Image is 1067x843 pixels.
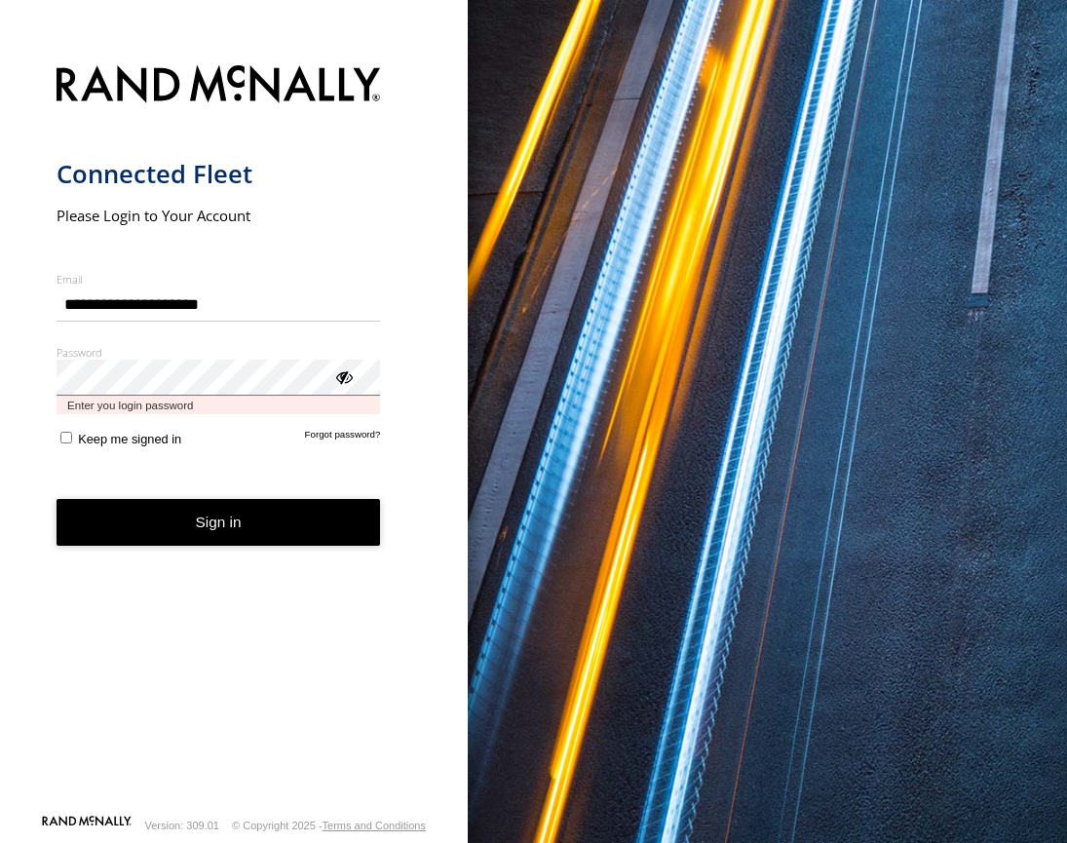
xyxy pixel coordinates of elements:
div: Version: 309.01 [145,820,219,831]
a: Forgot password? [305,429,381,446]
h2: Please Login to Your Account [57,206,381,225]
button: Sign in [57,499,381,547]
div: ViewPassword [333,366,353,386]
h1: Connected Fleet [57,158,381,190]
label: Email [57,272,381,287]
label: Password [57,345,381,360]
form: main [57,54,412,814]
img: Rand McNally [57,61,381,111]
span: Enter you login password [57,396,381,414]
input: Keep me signed in [60,432,72,443]
a: Visit our Website [42,816,132,835]
span: Keep me signed in [78,432,181,446]
div: © Copyright 2025 - [232,820,426,831]
a: Terms and Conditions [323,820,426,831]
